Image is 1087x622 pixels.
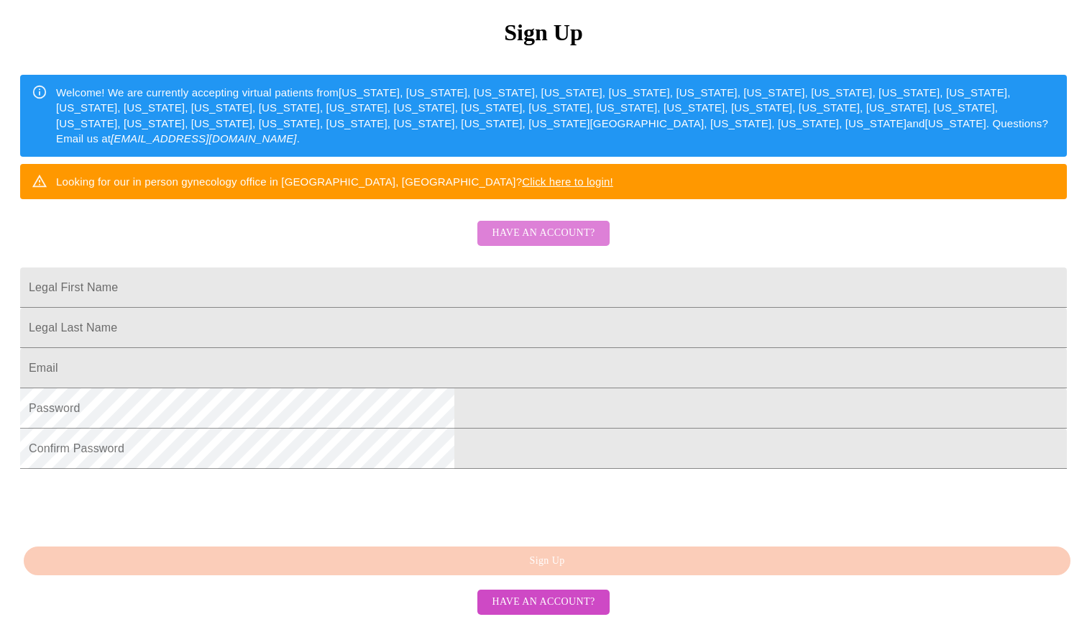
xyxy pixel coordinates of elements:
h3: Sign Up [20,19,1067,46]
em: [EMAIL_ADDRESS][DOMAIN_NAME] [111,132,297,145]
div: Looking for our in person gynecology office in [GEOGRAPHIC_DATA], [GEOGRAPHIC_DATA]? [56,168,613,195]
a: Have an account? [474,595,613,607]
a: Click here to login! [522,175,613,188]
span: Have an account? [492,593,595,611]
button: Have an account? [477,221,609,246]
div: Welcome! We are currently accepting virtual patients from [US_STATE], [US_STATE], [US_STATE], [US... [56,79,1055,152]
iframe: reCAPTCHA [20,476,239,532]
span: Have an account? [492,224,595,242]
button: Have an account? [477,590,609,615]
a: Have an account? [474,237,613,249]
